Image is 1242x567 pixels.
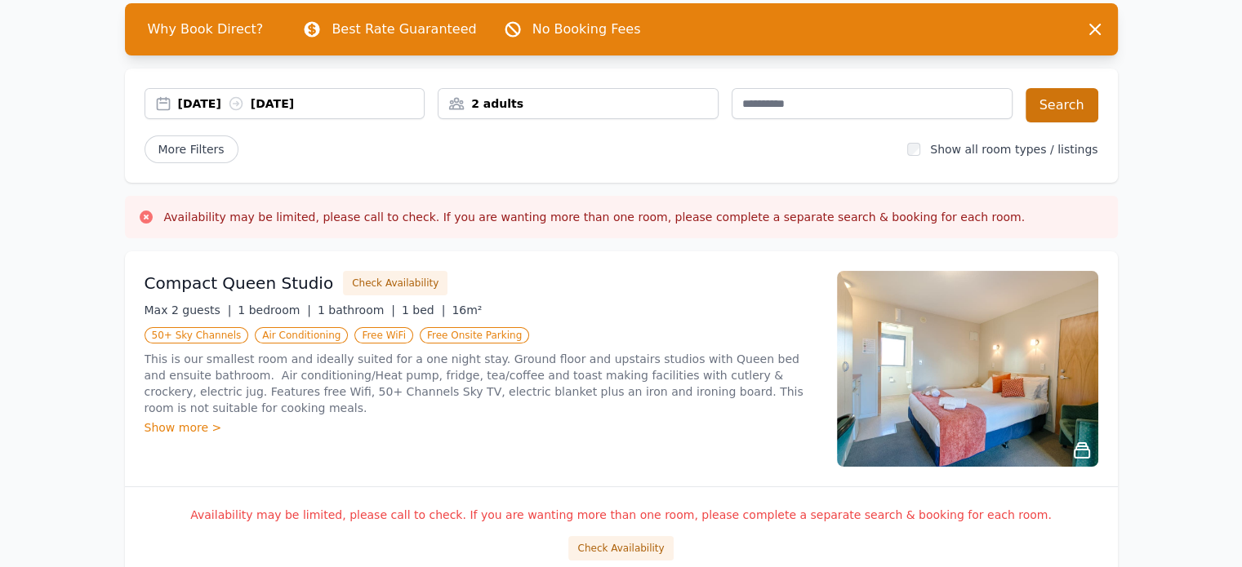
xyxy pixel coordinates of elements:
span: 1 bed | [402,303,445,317]
span: 1 bedroom | [238,303,311,317]
span: 1 bathroom | [318,303,395,317]
p: Best Rate Guaranteed [332,20,476,39]
span: Max 2 guests | [145,303,232,317]
h3: Availability may be limited, please call to check. If you are wanting more than one room, please ... [164,209,1026,225]
label: Show all room types / listings [930,143,1097,156]
button: Check Availability [343,271,447,295]
div: [DATE] [DATE] [178,95,425,112]
span: Free Onsite Parking [420,327,529,343]
span: 50+ Sky Channels [145,327,249,343]
button: Check Availability [568,536,673,560]
span: Air Conditioning [255,327,348,343]
button: Search [1026,88,1098,122]
h3: Compact Queen Studio [145,272,334,295]
div: 2 adults [438,95,718,112]
span: 16m² [452,303,482,317]
span: Why Book Direct? [135,13,277,46]
div: Show more > [145,419,817,436]
p: No Booking Fees [532,20,641,39]
span: Free WiFi [354,327,413,343]
p: Availability may be limited, please call to check. If you are wanting more than one room, please ... [145,507,1098,523]
p: This is our smallest room and ideally suited for a one night stay. Ground floor and upstairs stud... [145,351,817,416]
span: More Filters [145,135,238,163]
